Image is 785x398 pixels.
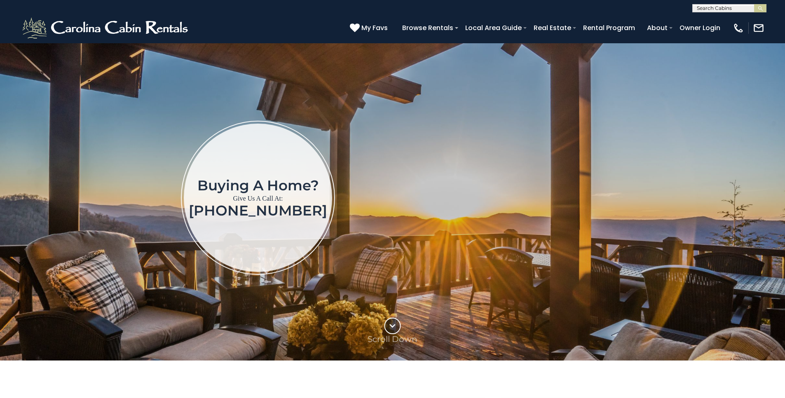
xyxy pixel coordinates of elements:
a: Browse Rentals [398,21,457,35]
a: Real Estate [530,21,575,35]
a: About [643,21,672,35]
span: My Favs [361,23,388,33]
img: mail-regular-white.png [753,22,764,34]
h1: Buying a home? [189,178,327,193]
p: Scroll Down [368,334,417,344]
a: Rental Program [579,21,639,35]
iframe: New Contact Form [468,87,737,309]
a: Local Area Guide [461,21,526,35]
a: My Favs [350,23,390,33]
p: Give Us A Call At: [189,193,327,204]
a: [PHONE_NUMBER] [189,202,327,219]
a: Owner Login [675,21,724,35]
img: phone-regular-white.png [733,22,744,34]
img: White-1-2.png [21,16,192,40]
